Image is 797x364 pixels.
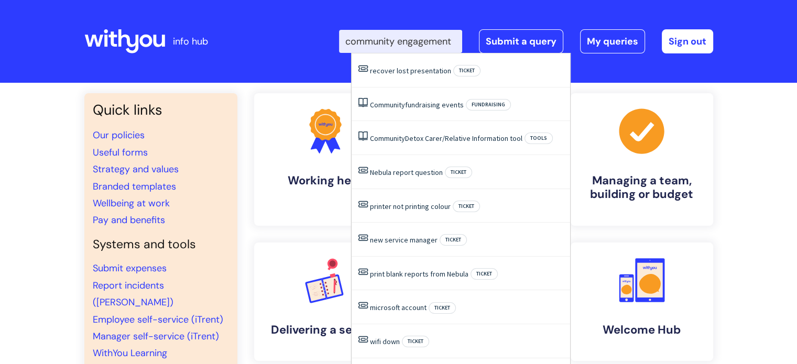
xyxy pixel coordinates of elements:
a: CommunityDetox Carer/Relative Information tool [370,134,522,143]
span: Tools [525,133,553,144]
a: Report incidents ([PERSON_NAME]) [93,279,173,308]
p: info hub [173,33,208,50]
a: Manager self-service (iTrent) [93,330,219,343]
span: Ticket [445,167,472,178]
a: Pay and benefits [93,214,165,226]
a: Wellbeing at work [93,197,170,209]
span: Fundraising [466,99,511,111]
a: microsoft account [370,303,427,312]
a: Our policies [93,129,145,141]
a: WithYou Learning [93,347,167,359]
h4: Welcome Hub [579,323,705,337]
span: Ticket [453,65,481,76]
h4: Systems and tools [93,237,229,252]
a: print blank reports from Nebula [370,269,468,279]
a: Useful forms [93,146,148,159]
a: printer not printing colour [370,202,451,211]
span: Community [370,100,405,109]
a: Submit a query [479,29,563,53]
a: Submit expenses [93,262,167,274]
a: Employee self-service (iTrent) [93,313,223,326]
span: Community [370,134,405,143]
h4: Managing a team, building or budget [579,174,705,202]
a: Branded templates [93,180,176,193]
a: Communityfundraising events [370,100,464,109]
a: Managing a team, building or budget [571,93,713,226]
a: My queries [580,29,645,53]
span: Ticket [429,302,456,314]
a: wifi down [370,337,400,346]
input: Search [339,30,462,53]
span: Ticket [440,234,467,246]
a: recover lost presentation [370,66,451,75]
span: Ticket [471,268,498,280]
a: Strategy and values [93,163,179,175]
span: Ticket [453,201,480,212]
h4: Delivering a service [263,323,388,337]
h4: Working here [263,174,388,187]
a: new service manager [370,235,438,245]
a: Delivering a service [254,242,397,361]
a: Sign out [662,29,713,53]
a: Nebula report question [370,168,443,177]
div: | - [339,29,713,53]
span: Ticket [402,336,429,347]
a: Working here [254,93,397,226]
h3: Quick links [93,102,229,118]
a: Welcome Hub [571,242,713,361]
